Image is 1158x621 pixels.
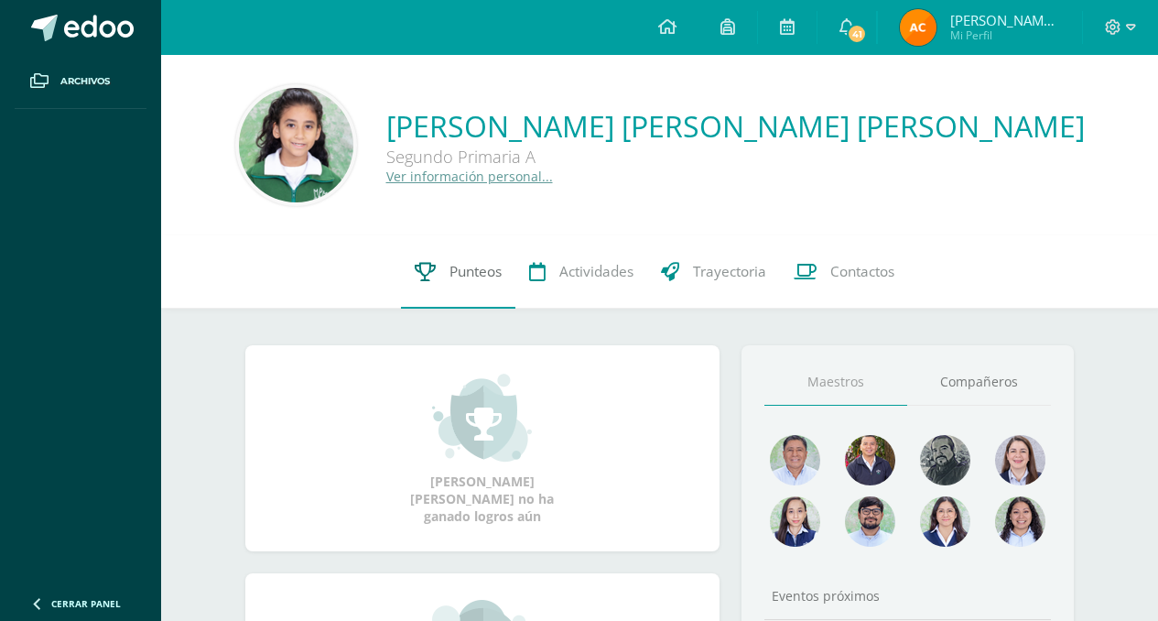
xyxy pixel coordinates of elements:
[515,235,647,309] a: Actividades
[386,146,936,168] div: Segundo Primaria A
[950,27,1060,43] span: Mi Perfil
[845,496,895,547] img: 1646c2c16ce7b6eddb28350e4ef1cd1d.png
[239,88,353,202] img: 91c5a7b342a9600423a5d10b401b09d8.png
[920,496,970,547] img: 1af4e6db23328131ab7d0c38892e15b4.png
[780,235,908,309] a: Contactos
[950,11,1060,29] span: [PERSON_NAME] [PERSON_NAME] [PERSON_NAME]
[386,168,553,185] a: Ver información personal...
[391,372,574,525] div: [PERSON_NAME] [PERSON_NAME] no ha ganado logros aún
[432,372,532,463] img: achievement_small.png
[386,106,1085,146] a: [PERSON_NAME] [PERSON_NAME] [PERSON_NAME]
[693,262,766,281] span: Trayectoria
[647,235,780,309] a: Trayectoria
[830,262,894,281] span: Contactos
[764,587,1051,605] div: Eventos próximos
[845,435,895,485] img: 6dfc3065da4204f320af9e3560cd3894.png
[559,262,633,281] span: Actividades
[764,359,908,406] a: Maestros
[920,435,970,485] img: 4179e05c207095638826b52d0d6e7b97.png
[449,262,502,281] span: Punteos
[847,24,867,44] span: 41
[995,496,1045,547] img: 3b4ac646fe76dbfa655f808ed8c259c0.png
[770,435,820,485] img: f4ec16a59328cb939a4b919555c40b71.png
[15,55,146,109] a: Archivos
[770,496,820,547] img: e0582db7cc524a9960c08d03de9ec803.png
[907,359,1051,406] a: Compañeros
[401,235,515,309] a: Punteos
[995,435,1045,485] img: 4ad40b1689e633dc4baef21ec155021e.png
[60,74,110,89] span: Archivos
[900,9,936,46] img: cf23f2559fb4d6a6ba4fac9e8b6311d9.png
[51,597,121,610] span: Cerrar panel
